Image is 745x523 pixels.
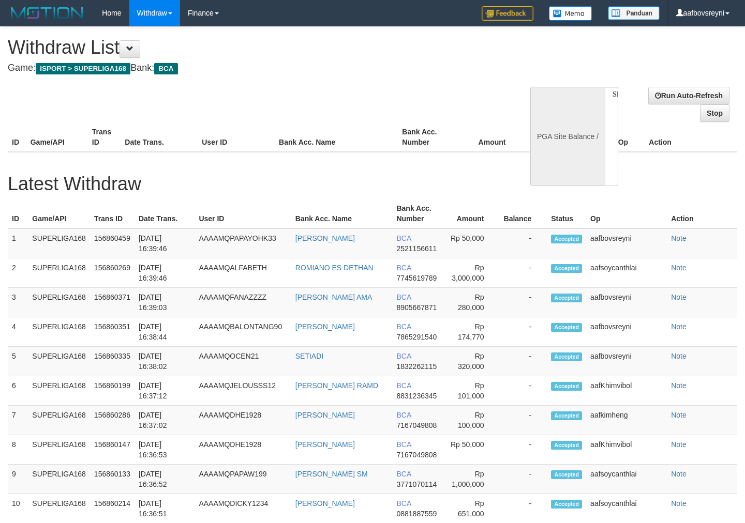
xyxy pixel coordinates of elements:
[551,500,582,509] span: Accepted
[90,288,135,317] td: 156860371
[396,293,411,301] span: BCA
[551,235,582,243] span: Accepted
[671,381,687,390] a: Note
[135,435,195,465] td: [DATE] 16:36:53
[586,435,667,465] td: aafKhimvibol
[135,199,195,228] th: Date Trans.
[443,406,499,435] td: Rp 100,000
[459,122,521,152] th: Amount
[671,499,687,507] a: Note
[551,264,582,273] span: Accepted
[500,406,547,435] td: -
[295,352,323,360] a: SETIADI
[195,406,291,435] td: AAAAMQDHE1928
[90,228,135,258] td: 156860459
[396,421,437,429] span: 7167049808
[396,381,411,390] span: BCA
[671,411,687,419] a: Note
[608,6,660,20] img: panduan.png
[500,228,547,258] td: -
[586,347,667,376] td: aafbovsreyni
[396,480,437,488] span: 3771070114
[28,406,90,435] td: SUPERLIGA168
[8,37,486,58] h1: Withdraw List
[551,470,582,479] span: Accepted
[443,376,499,406] td: Rp 101,000
[195,258,291,288] td: AAAAMQALFABETH
[90,317,135,347] td: 156860351
[295,264,374,272] a: ROMIANO ES DETHAN
[8,347,28,376] td: 5
[8,63,486,73] h4: Game: Bank:
[500,435,547,465] td: -
[500,376,547,406] td: -
[28,465,90,494] td: SUPERLIGA168
[195,288,291,317] td: AAAAMQFANAZZZZ
[195,228,291,258] td: AAAAMQPAPAYOHK33
[392,199,443,228] th: Bank Acc. Number
[8,288,28,317] td: 3
[26,122,88,152] th: Game/API
[443,258,499,288] td: Rp 3,000,000
[28,228,90,258] td: SUPERLIGA168
[8,199,28,228] th: ID
[443,347,499,376] td: Rp 320,000
[500,317,547,347] td: -
[396,303,437,312] span: 8905667871
[396,274,437,282] span: 7745619789
[396,264,411,272] span: BCA
[443,435,499,465] td: Rp 50,000
[28,376,90,406] td: SUPERLIGA168
[135,288,195,317] td: [DATE] 16:39:03
[500,288,547,317] td: -
[295,381,378,390] a: [PERSON_NAME] RAMD
[8,376,28,406] td: 6
[586,258,667,288] td: aafsoycanthlai
[551,294,582,302] span: Accepted
[28,258,90,288] td: SUPERLIGA168
[396,333,437,341] span: 7865291540
[396,362,437,371] span: 1832262115
[667,199,737,228] th: Action
[443,465,499,494] td: Rp 1,000,000
[648,87,729,104] a: Run Auto-Refresh
[396,451,437,459] span: 7167049808
[551,352,582,361] span: Accepted
[135,228,195,258] td: [DATE] 16:39:46
[8,435,28,465] td: 8
[195,347,291,376] td: AAAAMQOCEN21
[88,122,121,152] th: Trans ID
[195,435,291,465] td: AAAAMQDHE1928
[586,376,667,406] td: aafKhimvibol
[135,406,195,435] td: [DATE] 16:37:02
[90,347,135,376] td: 156860335
[671,352,687,360] a: Note
[295,440,355,449] a: [PERSON_NAME]
[551,411,582,420] span: Accepted
[295,293,373,301] a: [PERSON_NAME] AMA
[8,228,28,258] td: 1
[443,199,499,228] th: Amount
[614,122,645,152] th: Op
[195,317,291,347] td: AAAAMQBALONTANG90
[154,63,177,74] span: BCA
[8,122,26,152] th: ID
[8,174,737,194] h1: Latest Withdraw
[645,122,737,152] th: Action
[396,322,411,331] span: BCA
[121,122,198,152] th: Date Trans.
[28,199,90,228] th: Game/API
[396,470,411,478] span: BCA
[90,199,135,228] th: Trans ID
[135,465,195,494] td: [DATE] 16:36:52
[90,376,135,406] td: 156860199
[500,465,547,494] td: -
[549,6,592,21] img: Button%20Memo.svg
[36,63,130,74] span: ISPORT > SUPERLIGA168
[586,465,667,494] td: aafsoycanthlai
[671,293,687,301] a: Note
[671,470,687,478] a: Note
[90,465,135,494] td: 156860133
[443,288,499,317] td: Rp 280,000
[547,199,586,228] th: Status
